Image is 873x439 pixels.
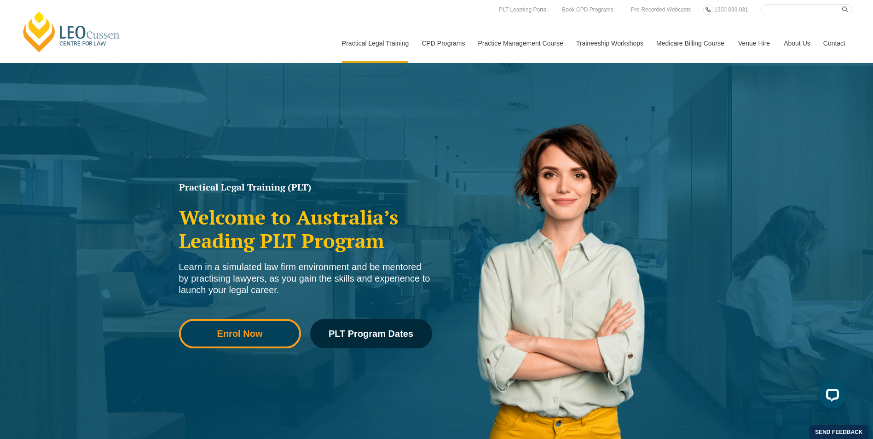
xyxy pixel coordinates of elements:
span: 1300 039 031 [714,6,748,13]
h2: Welcome to Australia’s Leading PLT Program [179,206,432,252]
a: Pre-Recorded Webcasts [629,5,694,15]
a: About Us [777,23,816,63]
a: Book CPD Programs [560,5,615,15]
a: Practical Legal Training [335,23,415,63]
a: Practice Management Course [471,23,569,63]
a: Enrol Now [179,319,301,348]
h1: Practical Legal Training (PLT) [179,183,432,192]
a: Traineeship Workshops [569,23,649,63]
a: PLT Program Dates [310,319,432,348]
div: Learn in a simulated law firm environment and be mentored by practising lawyers, as you gain the ... [179,261,432,296]
a: Venue Hire [731,23,777,63]
a: PLT Learning Portal [497,5,550,15]
a: [PERSON_NAME] Centre for Law [21,10,122,53]
span: PLT Program Dates [329,329,413,338]
iframe: LiveChat chat widget [811,377,850,416]
a: Medicare Billing Course [649,23,731,63]
span: Enrol Now [217,329,263,338]
a: Contact [816,23,852,63]
a: CPD Programs [415,23,471,63]
a: 1300 039 031 [712,5,750,15]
